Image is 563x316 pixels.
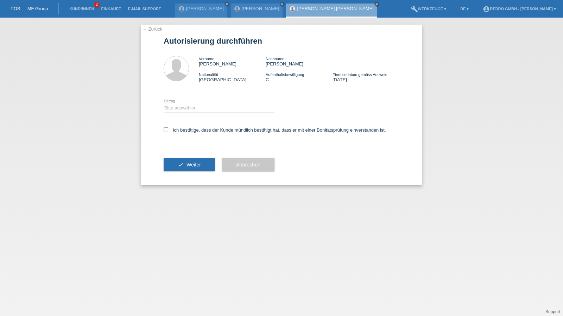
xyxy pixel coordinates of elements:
[407,7,450,11] a: buildWerkzeuge ▾
[164,37,399,45] h1: Autorisierung durchführen
[125,7,165,11] a: E-Mail Support
[199,56,266,67] div: [PERSON_NAME]
[479,7,559,11] a: account_circleRedro GmbH - [PERSON_NAME] ▾
[483,6,490,13] i: account_circle
[266,56,333,67] div: [PERSON_NAME]
[266,57,284,61] span: Nachname
[280,2,285,7] a: close
[199,57,214,61] span: Vorname
[199,72,266,82] div: [GEOGRAPHIC_DATA]
[411,6,418,13] i: build
[178,162,183,168] i: check
[266,72,304,77] span: Aufenthaltsbewilligung
[11,6,48,11] a: POS — MF Group
[186,6,224,11] a: [PERSON_NAME]
[280,2,284,6] i: close
[236,162,260,168] span: Abbrechen
[266,72,333,82] div: C
[224,2,229,7] a: close
[199,72,218,77] span: Nationalität
[97,7,124,11] a: Einkäufe
[66,7,97,11] a: Kund*innen
[186,162,201,168] span: Weiter
[333,72,399,82] div: [DATE]
[94,2,100,8] span: 2
[143,26,162,32] a: ← Zurück
[457,7,472,11] a: DE ▾
[297,6,373,11] a: [PERSON_NAME] [PERSON_NAME]
[545,309,560,314] a: Support
[375,2,379,6] i: close
[374,2,379,7] a: close
[333,72,387,77] span: Einreisedatum gemäss Ausweis
[164,127,386,133] label: Ich bestätige, dass der Kunde mündlich bestätigt hat, dass er mit einer Bonitätsprüfung einversta...
[222,158,274,171] button: Abbrechen
[164,158,215,171] button: check Weiter
[225,2,229,6] i: close
[242,6,279,11] a: [PERSON_NAME]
